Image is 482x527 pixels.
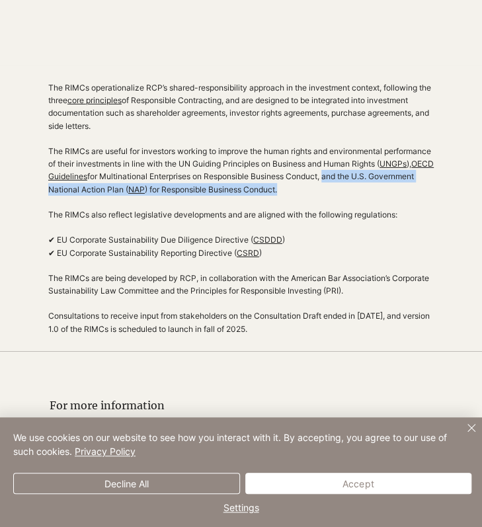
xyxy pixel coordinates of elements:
a: CSDDD [253,235,282,245]
p: Consultations to receive input from stakeholders on the Consultation Draft ended in [DATE], and v... [48,309,434,335]
p: ​ [48,196,434,208]
a: core principles [67,95,122,105]
button: Decline All [13,473,240,494]
span: Settings [13,498,469,518]
button: Close [448,420,479,452]
p: The RIMCs also reflect legislative developments and are aligned with the following regulations: [48,208,434,233]
a: NAP [128,184,145,194]
p: ✔ EU Corporate Sustainability Due Diligence Directive ( ) [48,233,434,246]
p: The RIMCs are useful for investors working to improve the human rights and environmental performa... [48,145,434,196]
a: UNGPs [380,159,407,169]
button: Accept [245,473,472,494]
p: The RIMCs are being developed by RCP, in collaboration with the American Bar Association’s Corpor... [48,259,434,298]
p: ✔ EU Corporate Sustainability Reporting Directive ( ) [48,247,434,259]
a: CSRD [237,248,259,258]
img: Close [463,420,479,436]
a: Privacy Policy [75,446,136,457]
p: The RIMCs operationalize RCP’s shared-responsibility approach in the investment context, followin... [48,81,434,132]
span: We use cookies on our website to see how you interact with it. By accepting, you agree to our use... [13,430,461,458]
span: For more information [50,399,165,412]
